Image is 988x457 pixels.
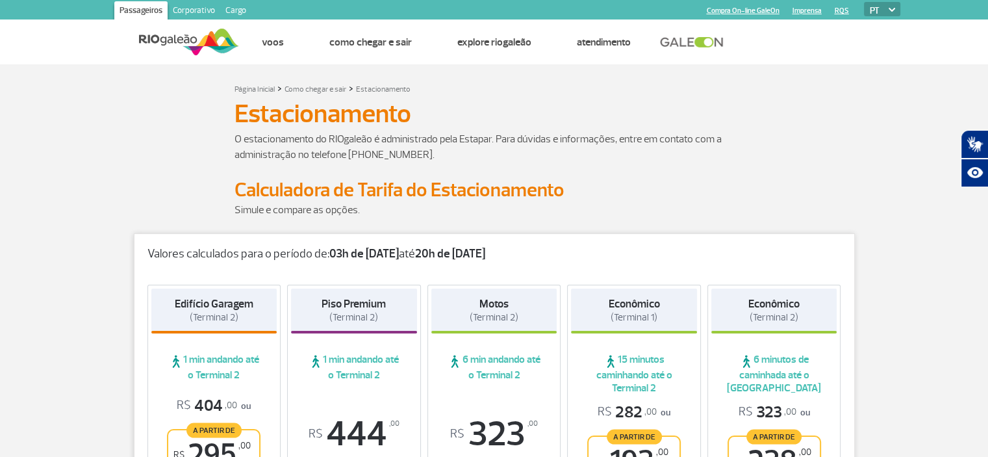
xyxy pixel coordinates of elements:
sup: ,00 [527,417,538,431]
span: 1 min andando até o Terminal 2 [151,353,277,382]
strong: 03h de [DATE] [329,246,399,261]
span: 15 minutos caminhando até o Terminal 2 [571,353,697,395]
a: > [349,81,353,96]
a: Imprensa [792,7,822,15]
a: > [277,81,282,96]
p: ou [739,402,810,423]
span: (Terminal 1) [611,311,657,324]
a: Explore RIOgaleão [457,36,531,49]
p: O estacionamento do RIOgaleão é administrado pela Estapar. Para dúvidas e informações, entre em c... [234,131,754,163]
p: Valores calculados para o período de: até [147,247,841,261]
span: 404 [177,396,237,416]
sup: R$ [309,427,323,441]
strong: Econômico [609,297,660,311]
strong: Edifício Garagem [175,297,253,311]
span: (Terminal 2) [470,311,518,324]
h2: Calculadora de Tarifa do Estacionamento [234,178,754,202]
span: 444 [291,417,417,452]
span: A partir de [186,423,242,437]
button: Abrir tradutor de língua de sinais. [961,130,988,159]
p: Simule e compare as opções. [234,202,754,218]
div: Plugin de acessibilidade da Hand Talk. [961,130,988,187]
sup: ,00 [389,417,399,431]
span: (Terminal 2) [750,311,798,324]
p: ou [177,396,251,416]
span: 6 minutos de caminhada até o [GEOGRAPHIC_DATA] [711,353,837,395]
p: ou [598,402,670,423]
span: 1 min andando até o Terminal 2 [291,353,417,382]
a: Cargo [220,1,251,22]
a: Como chegar e sair [285,85,346,94]
span: (Terminal 2) [329,311,378,324]
span: 323 [739,402,796,423]
strong: Piso Premium [322,297,386,311]
h1: Estacionamento [234,103,754,125]
a: Voos [262,36,284,49]
span: 323 [431,417,557,452]
strong: 20h de [DATE] [415,246,485,261]
span: A partir de [746,429,802,444]
a: RQS [835,7,849,15]
a: Passageiros [114,1,168,22]
span: 282 [598,402,657,423]
span: 6 min andando até o Terminal 2 [431,353,557,382]
span: (Terminal 2) [190,311,238,324]
a: Compra On-line GaleOn [707,7,779,15]
button: Abrir recursos assistivos. [961,159,988,187]
a: Corporativo [168,1,220,22]
strong: Motos [479,297,509,311]
a: Estacionamento [356,85,411,94]
a: Página Inicial [234,85,275,94]
sup: R$ [450,427,464,441]
a: Atendimento [577,36,631,49]
span: A partir de [607,429,662,444]
sup: ,00 [238,440,251,451]
strong: Econômico [748,297,800,311]
a: Como chegar e sair [329,36,412,49]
